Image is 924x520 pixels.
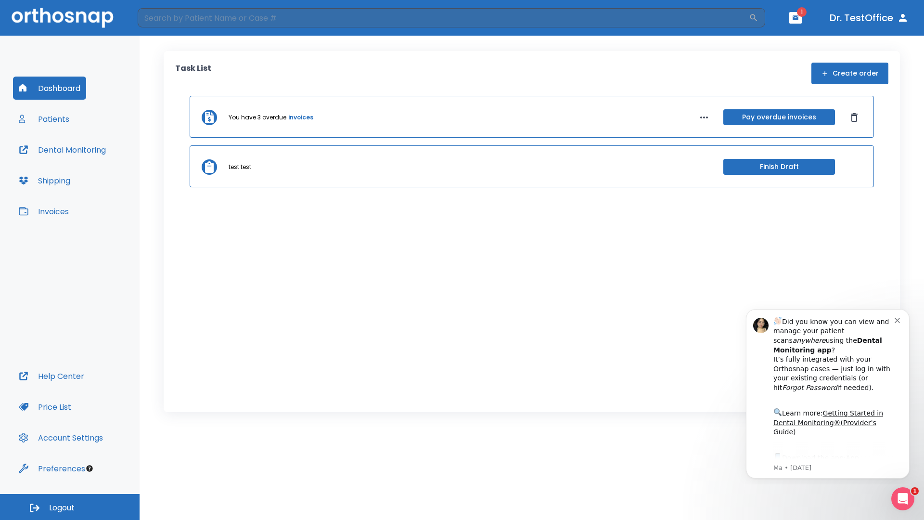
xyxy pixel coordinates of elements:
[723,159,835,175] button: Finish Draft
[13,395,77,418] button: Price List
[288,113,313,122] a: invoices
[811,63,888,84] button: Create order
[163,15,171,23] button: Dismiss notification
[13,200,75,223] button: Invoices
[13,107,75,130] button: Patients
[797,7,807,17] span: 1
[13,169,76,192] button: Shipping
[49,503,75,513] span: Logout
[42,163,163,172] p: Message from Ma, sent 7w ago
[13,457,91,480] button: Preferences
[85,464,94,473] div: Tooltip anchor
[13,426,109,449] button: Account Settings
[731,300,924,484] iframe: Intercom notifications message
[911,487,919,495] span: 1
[175,63,211,84] p: Task List
[13,364,90,388] button: Help Center
[13,138,112,161] button: Dental Monitoring
[12,8,114,27] img: Orthosnap
[42,151,163,200] div: Download the app: | ​ Let us know if you need help getting started!
[229,163,251,171] p: test test
[891,487,914,510] iframe: Intercom live chat
[229,113,286,122] p: You have 3 overdue
[847,110,862,125] button: Dismiss
[42,154,128,171] a: App Store
[826,9,912,26] button: Dr. TestOffice
[138,8,749,27] input: Search by Patient Name or Case #
[723,109,835,125] button: Pay overdue invoices
[13,77,86,100] button: Dashboard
